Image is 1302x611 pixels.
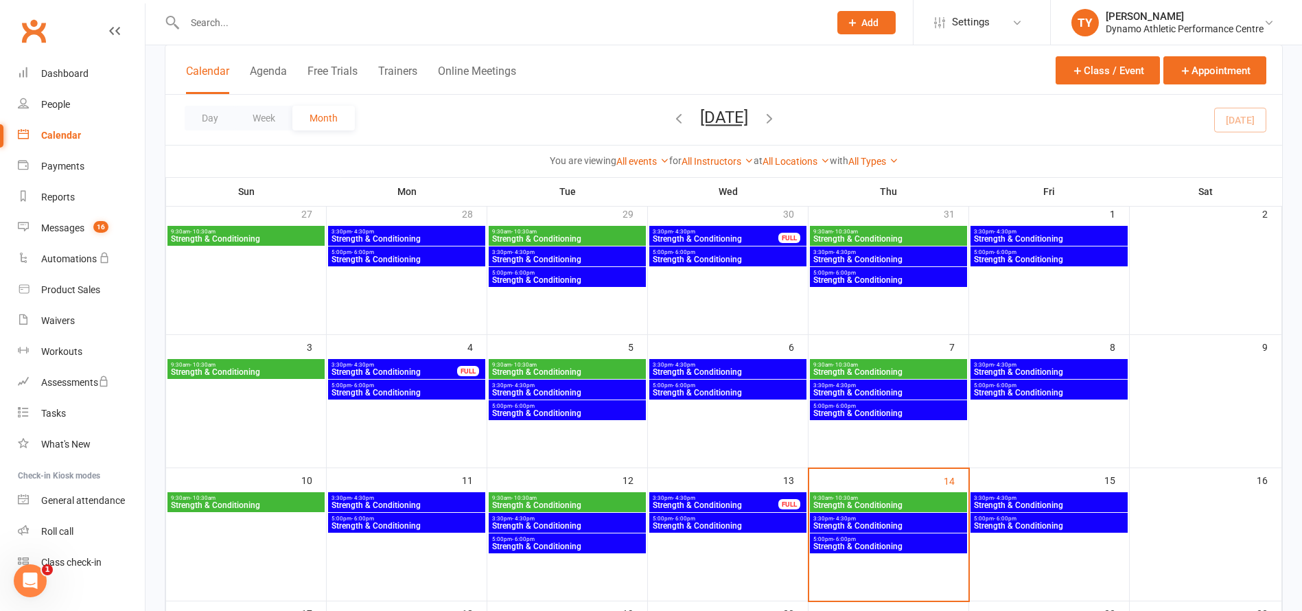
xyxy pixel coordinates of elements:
span: Strength & Conditioning [331,389,483,397]
span: Strength & Conditioning [652,255,804,264]
th: Mon [327,177,487,206]
span: Strength & Conditioning [813,235,964,243]
span: - 4:30pm [994,362,1016,368]
span: - 4:30pm [994,495,1016,501]
div: 12 [623,468,647,491]
span: - 6:00pm [351,249,374,255]
button: Week [235,106,292,130]
a: All Instructors [682,156,754,167]
div: FULL [778,499,800,509]
th: Wed [648,177,809,206]
div: FULL [778,233,800,243]
span: 5:00pm [491,403,643,409]
div: What's New [41,439,91,450]
div: 30 [783,202,808,224]
div: Workouts [41,346,82,357]
iframe: Intercom live chat [14,564,47,597]
span: - 6:00pm [351,382,374,389]
a: All Types [848,156,898,167]
div: Reports [41,192,75,203]
span: - 6:00pm [512,270,535,276]
strong: at [754,155,763,166]
span: 3:30pm [491,382,643,389]
div: 6 [789,335,808,358]
a: Clubworx [16,14,51,48]
span: Strength & Conditioning [491,501,643,509]
a: Reports [18,182,145,213]
a: Tasks [18,398,145,429]
a: Waivers [18,305,145,336]
span: Strength & Conditioning [973,389,1125,397]
span: Strength & Conditioning [813,276,964,284]
span: 3:30pm [813,249,964,255]
span: - 4:30pm [673,362,695,368]
strong: with [830,155,848,166]
span: 5:00pm [973,516,1125,522]
span: - 10:30am [833,229,858,235]
a: Dashboard [18,58,145,89]
span: 3:30pm [813,516,964,522]
span: 16 [93,221,108,233]
span: 9:30am [813,362,964,368]
span: 3:30pm [331,495,483,501]
a: Workouts [18,336,145,367]
span: - 4:30pm [351,362,374,368]
span: 1 [42,564,53,575]
div: 10 [301,468,326,491]
span: 9:30am [813,229,964,235]
span: - 6:00pm [833,403,856,409]
button: Online Meetings [438,65,516,94]
div: 28 [462,202,487,224]
span: Strength & Conditioning [973,255,1125,264]
span: - 10:30am [511,495,537,501]
th: Fri [969,177,1130,206]
span: 9:30am [813,495,964,501]
span: Strength & Conditioning [813,389,964,397]
span: 9:30am [170,229,322,235]
span: - 4:30pm [512,516,535,522]
span: Strength & Conditioning [652,522,804,530]
span: 5:00pm [652,516,804,522]
span: Strength & Conditioning [331,235,483,243]
span: Strength & Conditioning [491,522,643,530]
span: - 4:30pm [833,516,856,522]
span: - 6:00pm [512,536,535,542]
span: - 6:00pm [673,516,695,522]
div: 4 [467,335,487,358]
div: Automations [41,253,97,264]
span: 3:30pm [331,229,483,235]
span: - 6:00pm [673,382,695,389]
div: Payments [41,161,84,172]
div: 9 [1262,335,1281,358]
span: Strength & Conditioning [491,368,643,376]
div: Product Sales [41,284,100,295]
span: - 4:30pm [512,249,535,255]
span: 5:00pm [973,249,1125,255]
span: Strength & Conditioning [491,409,643,417]
span: - 4:30pm [673,229,695,235]
input: Search... [181,13,819,32]
div: FULL [457,366,479,376]
span: Strength & Conditioning [813,542,964,551]
span: - 4:30pm [833,249,856,255]
div: 7 [949,335,968,358]
th: Sat [1130,177,1282,206]
a: Product Sales [18,275,145,305]
span: - 6:00pm [994,516,1016,522]
span: Strength & Conditioning [491,389,643,397]
span: 3:30pm [491,516,643,522]
span: 5:00pm [331,249,483,255]
span: 9:30am [491,229,643,235]
span: 3:30pm [652,362,804,368]
div: 11 [462,468,487,491]
span: 3:30pm [652,495,779,501]
div: [PERSON_NAME] [1106,10,1264,23]
a: Class kiosk mode [18,547,145,578]
span: 3:30pm [973,362,1125,368]
div: Tasks [41,408,66,419]
div: TY [1071,9,1099,36]
span: 5:00pm [491,270,643,276]
div: 2 [1262,202,1281,224]
div: Dashboard [41,68,89,79]
span: Strength & Conditioning [491,542,643,551]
